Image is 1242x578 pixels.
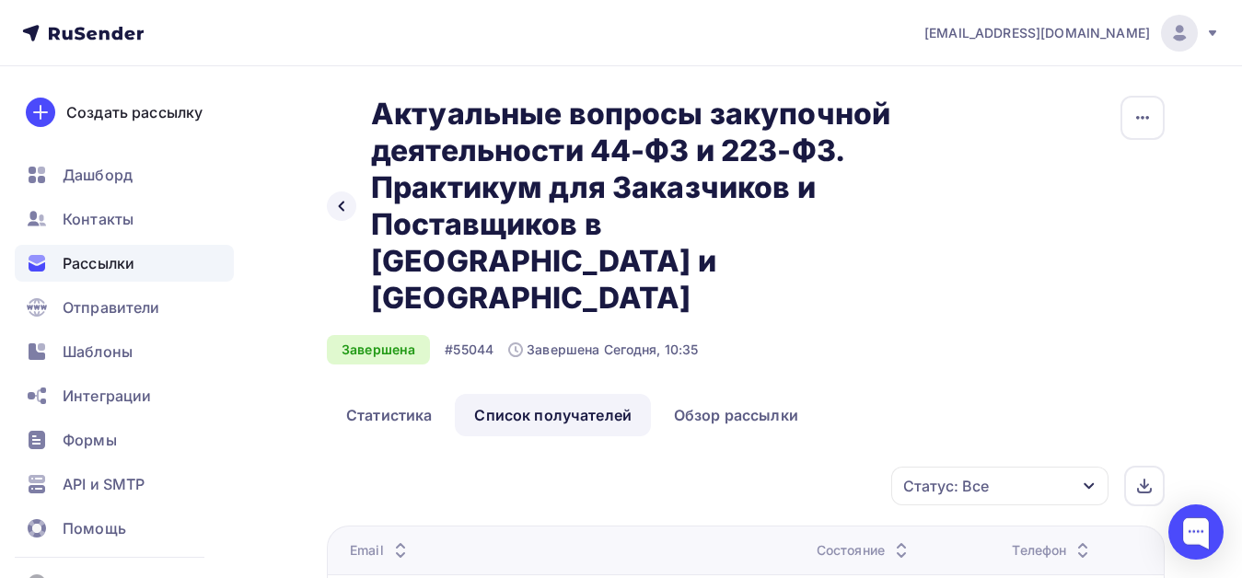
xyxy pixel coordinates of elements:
[445,341,493,359] div: #55044
[63,164,133,186] span: Дашборд
[63,208,133,230] span: Контакты
[63,385,151,407] span: Интеграции
[66,101,203,123] div: Создать рассылку
[1012,541,1094,560] div: Телефон
[63,252,134,274] span: Рассылки
[890,466,1109,506] button: Статус: Все
[63,296,160,318] span: Отправители
[924,24,1150,42] span: [EMAIL_ADDRESS][DOMAIN_NAME]
[15,289,234,326] a: Отправители
[63,517,126,539] span: Помощь
[15,201,234,237] a: Контакты
[350,541,412,560] div: Email
[63,473,145,495] span: API и SMTP
[327,335,430,364] div: Завершена
[63,341,133,363] span: Шаблоны
[508,341,698,359] div: Завершена Сегодня, 10:35
[455,394,651,436] a: Список получателей
[15,422,234,458] a: Формы
[924,15,1220,52] a: [EMAIL_ADDRESS][DOMAIN_NAME]
[371,96,927,317] h2: Актуальные вопросы закупочной деятельности 44-ФЗ и 223-ФЗ. Практикум для Заказчиков и Поставщиков...
[327,394,451,436] a: Статистика
[817,541,912,560] div: Состояние
[15,245,234,282] a: Рассылки
[15,333,234,370] a: Шаблоны
[655,394,818,436] a: Обзор рассылки
[63,429,117,451] span: Формы
[903,475,989,497] div: Статус: Все
[15,156,234,193] a: Дашборд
